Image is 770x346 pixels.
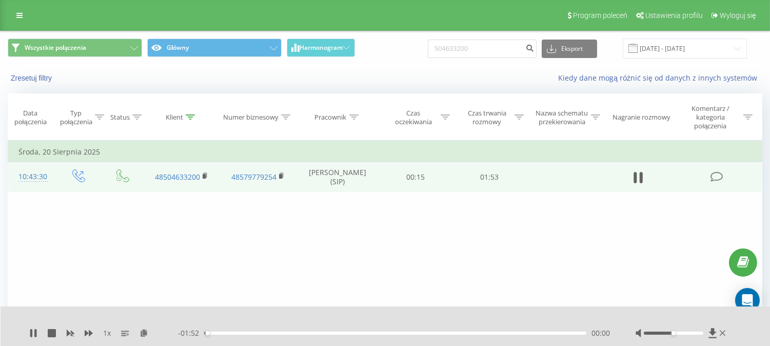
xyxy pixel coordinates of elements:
[315,113,347,122] div: Pracownik
[720,11,756,20] span: Wyloguj się
[8,73,57,83] button: Zresetuj filtry
[178,328,204,338] span: - 01:52
[452,162,526,192] td: 01:53
[8,142,762,162] td: Środa, 20 Sierpnia 2025
[645,11,703,20] span: Ustawienia profilu
[573,11,627,20] span: Program poleceń
[297,162,379,192] td: [PERSON_NAME] (SIP)
[428,40,537,58] input: Wyszukiwanie według numeru
[110,113,130,122] div: Status
[103,328,111,338] span: 1 x
[536,109,588,126] div: Nazwa schematu przekierowania
[462,109,512,126] div: Czas trwania rozmowy
[681,104,741,130] div: Komentarz / kategoria połączenia
[147,39,282,57] button: Główny
[25,44,86,52] span: Wszystkie połączenia
[231,172,277,182] a: 48579779254
[388,109,439,126] div: Czas oczekiwania
[735,288,760,313] div: Open Intercom Messenger
[287,39,355,57] button: Harmonogram
[379,162,453,192] td: 00:15
[60,109,92,126] div: Typ połączenia
[542,40,597,58] button: Eksport
[8,39,142,57] button: Wszystkie połączenia
[591,328,610,338] span: 00:00
[166,113,183,122] div: Klient
[223,113,279,122] div: Numer biznesowy
[155,172,200,182] a: 48504633200
[672,331,676,335] div: Accessibility label
[558,73,762,83] a: Kiedy dane mogą różnić się od danych z innych systemów
[18,167,45,187] div: 10:43:30
[613,113,670,122] div: Nagranie rozmowy
[8,109,52,126] div: Data połączenia
[300,44,343,51] span: Harmonogram
[205,331,209,335] div: Accessibility label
